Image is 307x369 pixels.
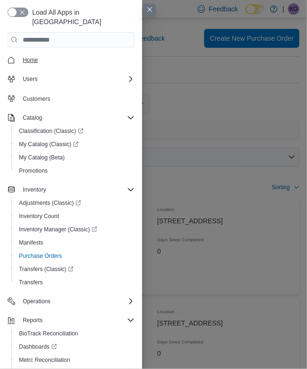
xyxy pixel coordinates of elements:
span: Catalog [19,112,135,123]
span: BioTrack Reconciliation [15,328,135,339]
span: Manifests [19,239,43,246]
span: Adjustments (Classic) [19,199,81,207]
span: Reports [19,315,135,326]
span: Operations [19,296,135,307]
button: Inventory Count [11,210,138,223]
span: Inventory Count [19,212,59,220]
a: Dashboards [15,341,61,352]
button: Customers [4,91,138,105]
button: Home [4,53,138,67]
span: Manifests [15,237,135,248]
span: Classification (Classic) [19,127,83,135]
span: Promotions [15,165,135,176]
button: Inventory [19,184,50,195]
span: My Catalog (Beta) [19,154,65,161]
a: Purchase Orders [15,250,66,262]
button: Users [19,73,41,85]
a: Classification (Classic) [15,125,87,137]
button: Transfers [11,276,138,289]
span: Load All Apps in [GEOGRAPHIC_DATA] [28,8,135,26]
span: Customers [19,92,135,104]
button: BioTrack Reconciliation [11,327,138,340]
span: Catalog [23,114,42,122]
a: Adjustments (Classic) [11,196,138,210]
span: My Catalog (Classic) [19,141,79,148]
button: Operations [19,296,54,307]
a: Adjustments (Classic) [15,197,85,209]
a: Transfers (Classic) [15,264,77,275]
a: Transfers [15,277,46,288]
button: Purchase Orders [11,249,138,263]
a: Metrc Reconciliation [15,354,74,366]
a: My Catalog (Beta) [15,152,69,163]
button: My Catalog (Beta) [11,151,138,164]
a: Dashboards [11,340,138,353]
a: Inventory Count [15,211,63,222]
span: Inventory [19,184,135,195]
span: Customers [23,95,50,103]
span: Transfers [19,279,43,286]
button: Inventory [4,183,138,196]
span: Operations [23,298,51,305]
a: Transfers (Classic) [11,263,138,276]
a: Customers [19,93,54,105]
a: Home [19,54,42,66]
span: Purchase Orders [19,252,62,260]
a: My Catalog (Classic) [11,138,138,151]
a: Inventory Manager (Classic) [11,223,138,236]
span: Promotions [19,167,48,175]
span: Inventory Count [15,211,135,222]
span: My Catalog (Classic) [15,139,135,150]
a: Promotions [15,165,52,176]
span: BioTrack Reconciliation [19,330,78,337]
button: Catalog [19,112,46,123]
span: Transfers (Classic) [19,265,73,273]
button: Reports [19,315,46,326]
span: Users [23,75,37,83]
span: Inventory [23,186,46,193]
button: Manifests [11,236,138,249]
button: Close this dialog [144,4,155,15]
span: Transfers (Classic) [15,264,135,275]
span: Home [19,54,135,66]
button: Users [4,72,138,86]
a: Classification (Classic) [11,124,138,138]
span: Adjustments (Classic) [15,197,135,209]
span: Metrc Reconciliation [15,354,135,366]
span: My Catalog (Beta) [15,152,135,163]
a: Inventory Manager (Classic) [15,224,101,235]
button: Catalog [4,111,138,124]
span: Dashboards [19,343,57,351]
span: Inventory Manager (Classic) [19,226,97,233]
span: Inventory Manager (Classic) [15,224,135,235]
span: Metrc Reconciliation [19,356,70,364]
span: Transfers [15,277,135,288]
span: Users [19,73,135,85]
span: Classification (Classic) [15,125,135,137]
span: Dashboards [15,341,135,352]
a: My Catalog (Classic) [15,139,82,150]
button: Promotions [11,164,138,177]
span: Purchase Orders [15,250,135,262]
a: BioTrack Reconciliation [15,328,82,339]
button: Metrc Reconciliation [11,353,138,367]
a: Manifests [15,237,47,248]
span: Home [23,56,38,64]
button: Operations [4,295,138,308]
span: Reports [23,316,43,324]
button: Reports [4,314,138,327]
